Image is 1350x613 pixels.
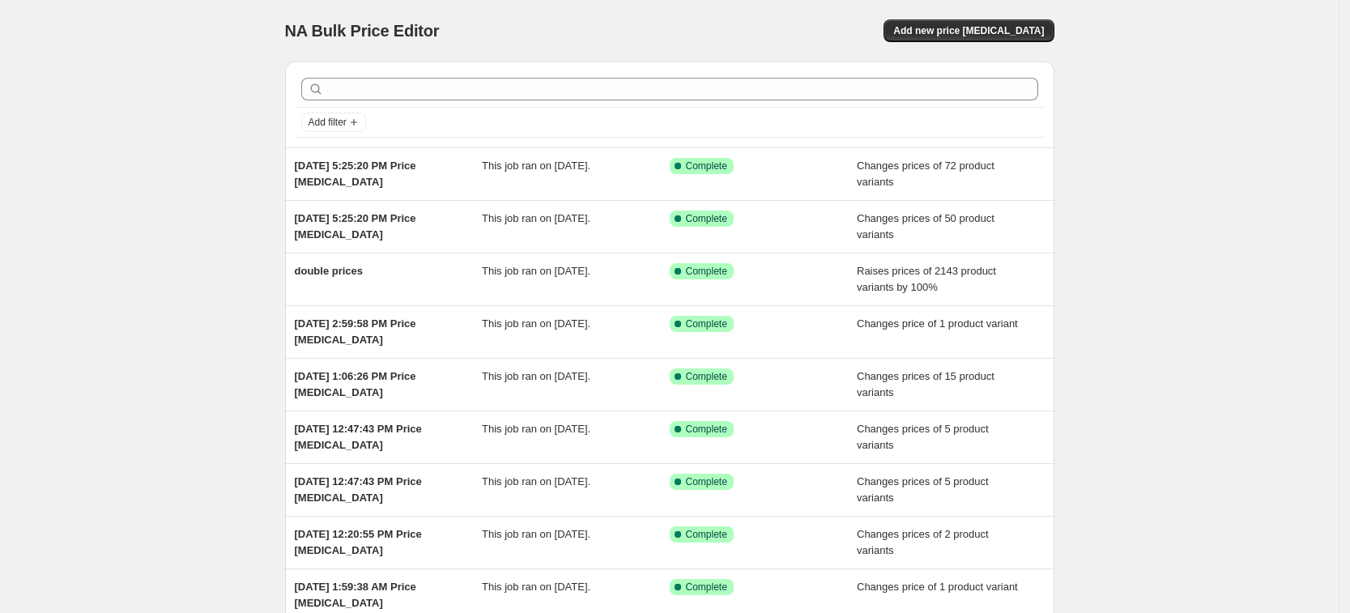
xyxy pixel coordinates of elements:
[295,265,364,277] span: double prices
[482,160,590,172] span: This job ran on [DATE].
[482,317,590,330] span: This job ran on [DATE].
[482,370,590,382] span: This job ran on [DATE].
[295,475,422,504] span: [DATE] 12:47:43 PM Price [MEDICAL_DATA]
[482,475,590,487] span: This job ran on [DATE].
[285,22,440,40] span: NA Bulk Price Editor
[686,212,727,225] span: Complete
[857,528,989,556] span: Changes prices of 2 product variants
[309,116,347,129] span: Add filter
[482,528,590,540] span: This job ran on [DATE].
[295,423,422,451] span: [DATE] 12:47:43 PM Price [MEDICAL_DATA]
[482,423,590,435] span: This job ran on [DATE].
[482,212,590,224] span: This job ran on [DATE].
[295,212,416,241] span: [DATE] 5:25:20 PM Price [MEDICAL_DATA]
[857,212,994,241] span: Changes prices of 50 product variants
[686,265,727,278] span: Complete
[295,370,416,398] span: [DATE] 1:06:26 PM Price [MEDICAL_DATA]
[857,581,1018,593] span: Changes price of 1 product variant
[857,423,989,451] span: Changes prices of 5 product variants
[295,528,422,556] span: [DATE] 12:20:55 PM Price [MEDICAL_DATA]
[686,317,727,330] span: Complete
[686,160,727,172] span: Complete
[482,265,590,277] span: This job ran on [DATE].
[893,24,1044,37] span: Add new price [MEDICAL_DATA]
[686,423,727,436] span: Complete
[686,370,727,383] span: Complete
[295,160,416,188] span: [DATE] 5:25:20 PM Price [MEDICAL_DATA]
[857,317,1018,330] span: Changes price of 1 product variant
[295,317,416,346] span: [DATE] 2:59:58 PM Price [MEDICAL_DATA]
[686,581,727,594] span: Complete
[857,265,996,293] span: Raises prices of 2143 product variants by 100%
[686,475,727,488] span: Complete
[857,160,994,188] span: Changes prices of 72 product variants
[857,475,989,504] span: Changes prices of 5 product variants
[884,19,1054,42] button: Add new price [MEDICAL_DATA]
[686,528,727,541] span: Complete
[295,581,416,609] span: [DATE] 1:59:38 AM Price [MEDICAL_DATA]
[857,370,994,398] span: Changes prices of 15 product variants
[301,113,366,132] button: Add filter
[482,581,590,593] span: This job ran on [DATE].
